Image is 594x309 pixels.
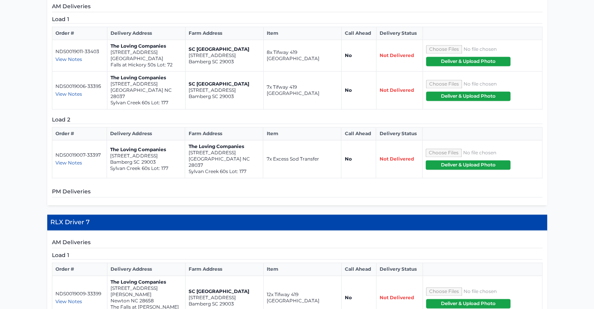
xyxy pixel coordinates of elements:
span: View Notes [55,56,82,62]
p: [GEOGRAPHIC_DATA] [111,55,182,62]
p: [STREET_ADDRESS] [111,49,182,55]
th: Item [263,127,341,140]
p: SC [GEOGRAPHIC_DATA] [189,81,260,87]
th: Farm Address [185,127,263,140]
p: [STREET_ADDRESS] [111,81,182,87]
p: Falls at Hickory 50s Lot: 72 [111,62,182,68]
p: Newton NC 28658 [111,298,182,304]
th: Order # [52,27,107,40]
h5: AM Deliveries [52,2,542,12]
p: [STREET_ADDRESS] [189,52,260,59]
strong: No [344,156,351,162]
p: Sylvan Creek 60s Lot: 177 [110,165,182,171]
p: SC [GEOGRAPHIC_DATA] [189,288,260,295]
button: Deliver & Upload Photo [426,57,511,66]
span: Not Delivered [379,156,414,162]
th: Delivery Address [107,27,186,40]
span: Not Delivered [380,295,414,300]
h5: Load 2 [52,116,542,124]
span: View Notes [55,91,82,97]
p: The Loving Companies [111,75,182,81]
th: Delivery Address [107,127,185,140]
p: NDS0019006-33395 [55,83,104,89]
th: Order # [52,127,107,140]
p: NDS0019009-33399 [55,291,104,297]
p: The Loving Companies [111,43,182,49]
th: Delivery Status [376,127,423,140]
p: NDS0019007-33397 [55,152,104,158]
th: Delivery Status [376,27,423,40]
span: View Notes [55,298,82,304]
p: The Loving Companies [188,143,260,150]
strong: No [345,52,352,58]
p: Bamberg SC 29003 [189,301,260,307]
th: Delivery Address [107,263,186,276]
p: Bamberg SC 29003 [189,59,260,65]
th: Farm Address [186,263,264,276]
th: Call Ahead [342,27,376,40]
p: Bamberg SC 29003 [189,93,260,100]
th: Item [264,263,342,276]
span: Not Delivered [380,87,414,93]
strong: No [345,295,352,300]
p: [STREET_ADDRESS] [189,295,260,301]
p: Sylvan Creek 60s Lot: 177 [188,168,260,175]
strong: No [345,87,352,93]
p: [STREET_ADDRESS] [189,87,260,93]
h5: Load 1 [52,251,542,259]
p: [STREET_ADDRESS][PERSON_NAME] [111,285,182,298]
th: Order # [52,263,107,276]
p: Sylvan Creek 60s Lot: 177 [111,100,182,106]
th: Call Ahead [342,263,376,276]
h5: PM Deliveries [52,188,542,197]
h5: Load 1 [52,15,542,23]
td: 7x Tifway 419 [GEOGRAPHIC_DATA] [264,71,342,109]
span: View Notes [55,160,82,166]
th: Call Ahead [341,127,376,140]
p: Bamberg SC 29003 [110,159,182,165]
td: 7x Excess Sod Transfer [263,140,341,178]
p: [STREET_ADDRESS] [188,150,260,156]
th: Item [264,27,342,40]
h4: RLX Driver 7 [47,214,547,230]
button: Deliver & Upload Photo [426,160,510,170]
span: Not Delivered [380,52,414,58]
button: Deliver & Upload Photo [426,91,511,101]
p: The Loving Companies [110,146,182,153]
p: [GEOGRAPHIC_DATA] NC 28037 [111,87,182,100]
p: The Loving Companies [111,279,182,285]
td: 8x Tifway 419 [GEOGRAPHIC_DATA] [264,40,342,71]
th: Delivery Status [376,263,423,276]
th: Farm Address [186,27,264,40]
h5: AM Deliveries [52,238,542,248]
p: [STREET_ADDRESS] [110,153,182,159]
button: Deliver & Upload Photo [426,299,511,308]
p: NDS0019011-33403 [55,48,104,55]
p: SC [GEOGRAPHIC_DATA] [189,46,260,52]
p: [GEOGRAPHIC_DATA] NC 28037 [188,156,260,168]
